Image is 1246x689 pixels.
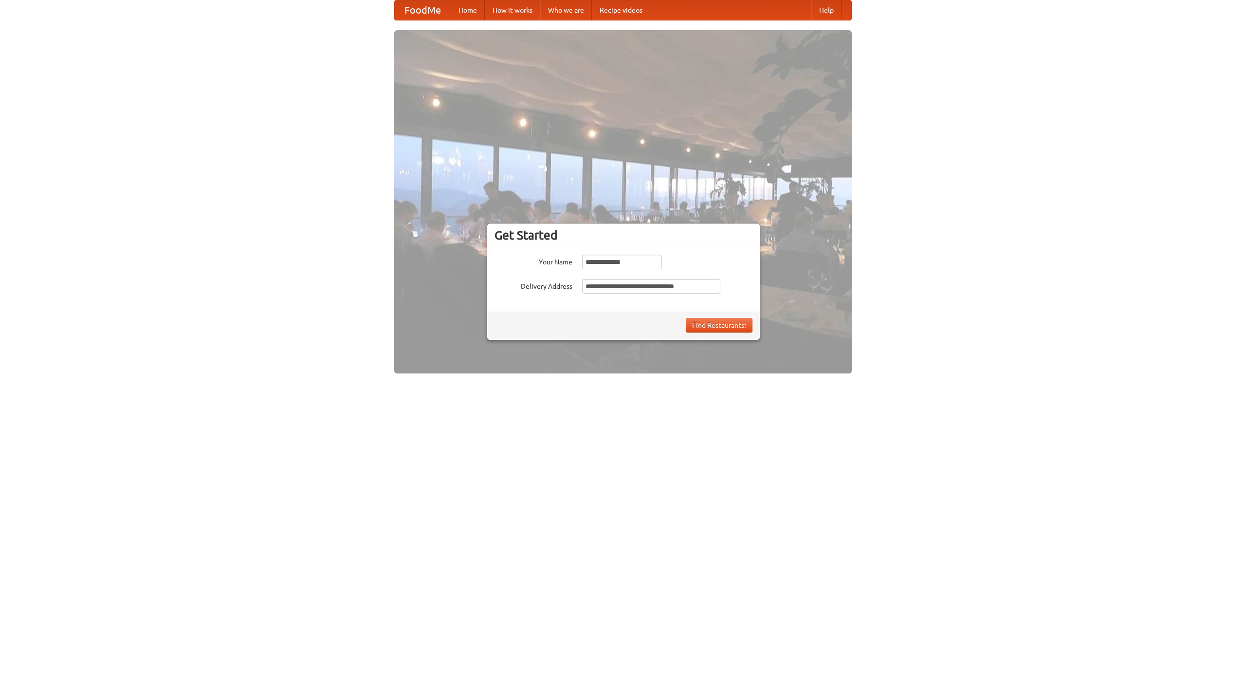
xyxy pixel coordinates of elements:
a: Recipe videos [592,0,650,20]
label: Your Name [495,255,572,267]
h3: Get Started [495,228,752,242]
a: How it works [485,0,540,20]
a: Home [451,0,485,20]
a: Who we are [540,0,592,20]
label: Delivery Address [495,279,572,291]
a: FoodMe [395,0,451,20]
button: Find Restaurants! [686,318,752,333]
a: Help [811,0,842,20]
